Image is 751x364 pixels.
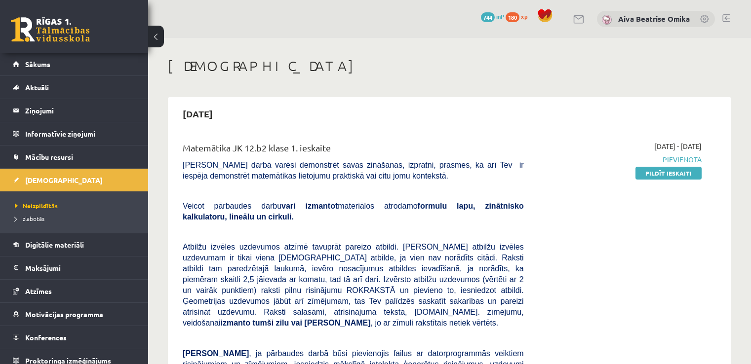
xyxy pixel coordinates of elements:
b: izmanto [221,319,250,327]
a: 180 xp [506,12,532,20]
a: 744 mP [481,12,504,20]
b: formulu lapu, zinātnisko kalkulatoru, lineālu un cirkuli. [183,202,524,221]
h2: [DATE] [173,102,223,125]
a: Konferences [13,326,136,349]
a: Atzīmes [13,280,136,302]
span: Atzīmes [25,287,52,295]
img: Aiva Beatrise Omika [602,15,612,25]
b: vari izmantot [281,202,338,210]
a: Maksājumi [13,256,136,279]
span: [PERSON_NAME] darbā varēsi demonstrēt savas zināšanas, izpratni, prasmes, kā arī Tev ir iespēja d... [183,161,524,180]
a: Sākums [13,53,136,75]
a: Aiva Beatrise Omika [618,14,690,24]
a: Motivācijas programma [13,303,136,326]
span: [DEMOGRAPHIC_DATA] [25,176,103,184]
h1: [DEMOGRAPHIC_DATA] [168,58,731,74]
span: Motivācijas programma [25,310,103,319]
b: tumši zilu vai [PERSON_NAME] [252,319,370,327]
span: Neizpildītās [15,202,58,210]
a: [DEMOGRAPHIC_DATA] [13,169,136,191]
legend: Ziņojumi [25,99,136,122]
span: [DATE] - [DATE] [654,141,702,151]
span: Pievienota [539,154,702,165]
a: Izlabotās [15,214,138,223]
a: Neizpildītās [15,201,138,210]
div: Matemātika JK 12.b2 klase 1. ieskaite [183,141,524,159]
span: Digitālie materiāli [25,240,84,249]
span: Konferences [25,333,67,342]
span: Atbilžu izvēles uzdevumos atzīmē tavuprāt pareizo atbildi. [PERSON_NAME] atbilžu izvēles uzdevuma... [183,243,524,327]
span: mP [496,12,504,20]
legend: Informatīvie ziņojumi [25,122,136,145]
span: Izlabotās [15,215,44,222]
span: Veicot pārbaudes darbu materiālos atrodamo [183,202,524,221]
a: Rīgas 1. Tālmācības vidusskola [11,17,90,42]
a: Pildīt ieskaiti [635,167,702,180]
span: Mācību resursi [25,152,73,161]
a: Aktuāli [13,76,136,99]
span: 180 [506,12,519,22]
a: Ziņojumi [13,99,136,122]
a: Mācību resursi [13,146,136,168]
a: Informatīvie ziņojumi [13,122,136,145]
span: Aktuāli [25,83,49,92]
span: Sākums [25,60,50,69]
span: [PERSON_NAME] [183,349,249,358]
span: 744 [481,12,495,22]
legend: Maksājumi [25,256,136,279]
a: Digitālie materiāli [13,233,136,256]
span: xp [521,12,527,20]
